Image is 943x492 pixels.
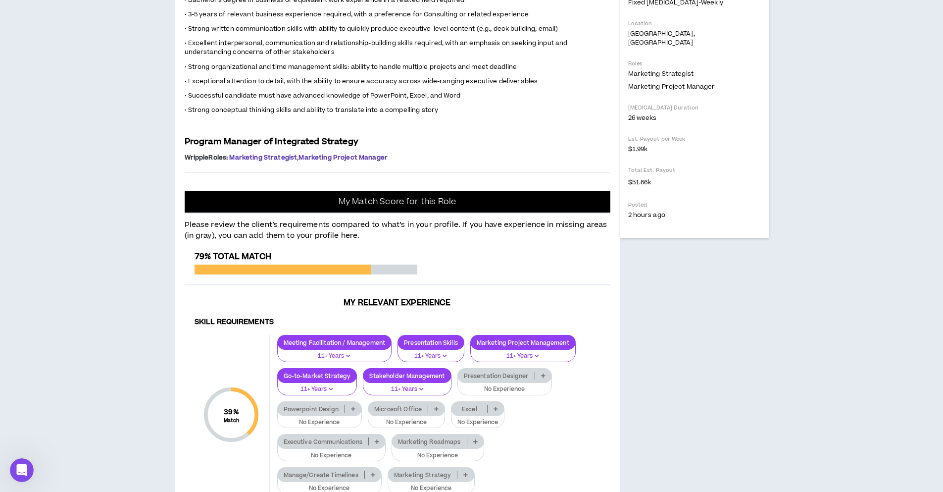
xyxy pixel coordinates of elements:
[277,410,362,429] button: No Experience
[277,377,357,395] button: 11+ Years
[398,451,478,460] p: No Experience
[185,214,610,242] p: Please review the client’s requirements compared to what’s in your profile. If you have experienc...
[470,343,576,362] button: 11+ Years
[185,91,460,100] span: • Successful candidate must have advanced knowledge of PowerPoint, Excel, and Word
[284,418,356,427] p: No Experience
[628,69,694,78] span: Marketing Strategist
[224,407,239,417] span: 39 %
[628,104,761,111] p: [MEDICAL_DATA] Duration
[185,106,439,114] span: • Strong conceptual thinking skills and ability to translate into a compelling story
[464,385,546,394] p: No Experience
[628,145,761,154] p: $1.99k
[278,372,357,380] p: Go-to-Market Strategy
[628,60,761,67] p: Roles
[185,10,529,19] span: • 3-5 years of relevant business experience required, with a preference for Consulting or related...
[392,438,467,445] p: Marketing Roadmaps
[284,385,351,394] p: 11+ Years
[195,318,600,327] h4: Skill Requirements
[451,410,504,429] button: No Experience
[628,113,761,122] p: 26 weeks
[278,405,345,413] p: Powerpoint Design
[451,405,487,413] p: Excel
[224,417,239,424] small: Match
[628,20,761,27] p: Location
[229,153,297,162] span: Marketing Strategist
[339,197,456,207] p: My Match Score for this Role
[278,339,392,346] p: Meeting Facilitation / Management
[185,77,538,86] span: • Exceptional attention to detail, with the ability to ensure accuracy across wide-ranging execut...
[398,339,464,346] p: Presentation Skills
[457,418,498,427] p: No Experience
[368,405,428,413] p: Microsoft Office
[10,458,34,482] iframe: Intercom live chat
[185,153,228,162] span: Wripple Roles :
[363,372,450,380] p: Stakeholder Management
[363,377,451,395] button: 11+ Years
[278,438,368,445] p: Executive Communications
[471,339,575,346] p: Marketing Project Management
[185,154,610,162] p: ,
[195,251,271,263] span: 79% Total Match
[185,62,517,71] span: • Strong organizational and time management skills: ability to handle multiple projects and meet ...
[628,135,761,143] p: Est. Payout per Week
[369,385,445,394] p: 11+ Years
[392,443,484,462] button: No Experience
[397,343,464,362] button: 11+ Years
[185,24,558,33] span: • Strong written communication skills with ability to quickly produce executive-level content (e....
[277,343,392,362] button: 11+ Years
[185,298,610,308] h3: My Relevant Experience
[628,166,761,174] p: Total Est. Payout
[457,377,552,395] button: No Experience
[278,471,364,479] p: Manage/Create Timelines
[628,29,761,47] p: [GEOGRAPHIC_DATA], [GEOGRAPHIC_DATA]
[374,418,439,427] p: No Experience
[628,211,761,219] p: 2 hours ago
[298,153,388,162] span: Marketing Project Manager
[284,451,380,460] p: No Experience
[628,82,715,91] span: Marketing Project Manager
[277,443,386,462] button: No Experience
[185,136,358,148] span: Program Manager of Integrated Strategy
[477,352,569,361] p: 11+ Years
[628,201,761,209] p: Posted
[185,39,568,56] span: • Excellent interpersonal, communication and relationship-building skills required, with an empha...
[368,410,445,429] button: No Experience
[388,471,457,479] p: Marketing Strategy
[284,352,386,361] p: 11+ Years
[458,372,535,380] p: Presentation Designer
[404,352,458,361] p: 11+ Years
[628,176,651,188] span: $51.66k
